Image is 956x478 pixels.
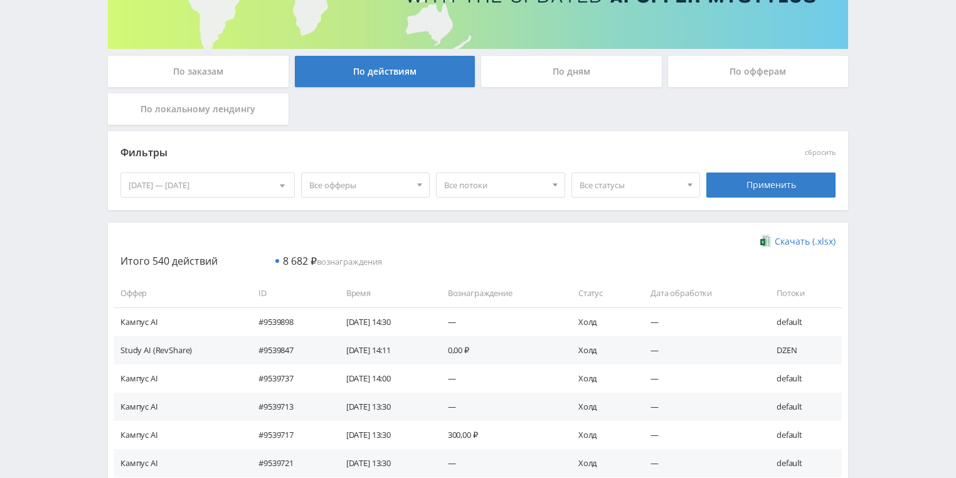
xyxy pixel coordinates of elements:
[246,449,334,477] td: #9539721
[334,421,435,449] td: [DATE] 13:30
[246,393,334,421] td: #9539713
[120,144,656,162] div: Фильтры
[435,393,566,421] td: —
[246,364,334,393] td: #9539737
[566,393,638,421] td: Холд
[114,279,246,307] td: Оффер
[246,279,334,307] td: ID
[638,393,764,421] td: —
[760,235,836,248] a: Скачать (.xlsx)
[566,307,638,336] td: Холд
[435,449,566,477] td: —
[764,364,842,393] td: default
[764,393,842,421] td: default
[764,279,842,307] td: Потоки
[334,393,435,421] td: [DATE] 13:30
[334,279,435,307] td: Время
[283,254,317,268] span: 8 682 ₽
[283,256,382,267] span: вознаграждения
[246,307,334,336] td: #9539898
[764,449,842,477] td: default
[334,307,435,336] td: [DATE] 14:30
[435,364,566,393] td: —
[638,421,764,449] td: —
[114,421,246,449] td: Кампус AI
[435,421,566,449] td: 300,00 ₽
[566,421,638,449] td: Холд
[334,449,435,477] td: [DATE] 13:30
[246,421,334,449] td: #9539717
[566,449,638,477] td: Холд
[706,173,836,198] div: Применить
[114,336,246,364] td: Study AI (RevShare)
[120,254,218,268] span: Итого 540 действий
[668,56,849,87] div: По офферам
[764,421,842,449] td: default
[334,336,435,364] td: [DATE] 14:11
[309,173,411,197] span: Все офферы
[435,336,566,364] td: 0,00 ₽
[760,235,771,247] img: xlsx
[775,236,836,247] span: Скачать (.xlsx)
[435,279,566,307] td: Вознаграждение
[114,393,246,421] td: Кампус AI
[481,56,662,87] div: По дням
[334,364,435,393] td: [DATE] 14:00
[638,364,764,393] td: —
[638,307,764,336] td: —
[805,149,836,157] button: сбросить
[108,93,289,125] div: По локальному лендингу
[114,449,246,477] td: Кампус AI
[764,336,842,364] td: DZEN
[121,173,294,197] div: [DATE] — [DATE]
[435,307,566,336] td: —
[638,336,764,364] td: —
[566,364,638,393] td: Холд
[114,307,246,336] td: Кампус AI
[566,279,638,307] td: Статус
[295,56,475,87] div: По действиям
[638,279,764,307] td: Дата обработки
[764,307,842,336] td: default
[114,364,246,393] td: Кампус AI
[638,449,764,477] td: —
[108,56,289,87] div: По заказам
[444,173,546,197] span: Все потоки
[246,336,334,364] td: #9539847
[580,173,681,197] span: Все статусы
[566,336,638,364] td: Холд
